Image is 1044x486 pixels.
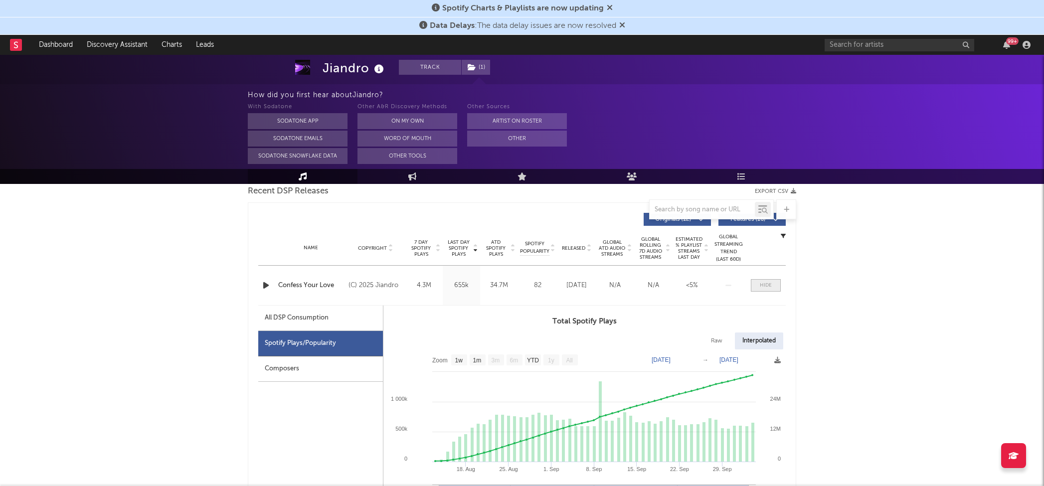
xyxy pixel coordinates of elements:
[442,4,604,12] span: Spotify Charts & Playlists are now updating
[404,456,407,462] text: 0
[543,466,559,472] text: 1. Sep
[718,213,786,226] button: Features(16)
[455,357,463,364] text: 1w
[527,357,539,364] text: YTD
[586,466,602,472] text: 8. Sep
[265,312,329,324] div: All DSP Consumption
[278,244,344,252] div: Name
[702,356,708,363] text: →
[670,466,689,472] text: 22. Sep
[155,35,189,55] a: Charts
[348,280,403,292] div: (C) 2025 Jiandro
[1003,41,1010,49] button: 99+
[598,281,632,291] div: N/A
[395,426,407,432] text: 500k
[499,466,518,472] text: 25. Aug
[548,357,554,364] text: 1y
[457,466,475,472] text: 18. Aug
[619,22,625,30] span: Dismiss
[652,356,671,363] text: [DATE]
[467,131,567,147] button: Other
[258,331,383,356] div: Spotify Plays/Popularity
[713,233,743,263] div: Global Streaming Trend (Last 60D)
[770,396,781,402] text: 24M
[323,60,386,76] div: Jiandro
[675,236,702,260] span: Estimated % Playlist Streams Last Day
[445,281,478,291] div: 655k
[510,357,519,364] text: 6m
[520,240,549,255] span: Spotify Popularity
[492,357,500,364] text: 3m
[627,466,646,472] text: 15. Sep
[248,89,1044,101] div: How did you first hear about Jiandro ?
[719,356,738,363] text: [DATE]
[358,245,387,251] span: Copyright
[248,131,348,147] button: Sodatone Emails
[278,281,344,291] a: Confess Your Love
[644,213,711,226] button: Originals(12)
[32,35,80,55] a: Dashboard
[248,101,348,113] div: With Sodatone
[248,113,348,129] button: Sodatone App
[248,148,348,164] button: Sodatone Snowflake Data
[462,60,490,75] button: (1)
[248,185,329,197] span: Recent DSP Releases
[357,148,457,164] button: Other Tools
[637,281,670,291] div: N/A
[408,281,440,291] div: 4.3M
[562,245,585,251] span: Released
[1006,37,1019,45] div: 99 +
[650,216,696,222] span: Originals ( 12 )
[778,456,781,462] text: 0
[357,101,457,113] div: Other A&R Discovery Methods
[391,396,408,402] text: 1 000k
[755,188,796,194] button: Export CSV
[432,357,448,364] text: Zoom
[637,236,664,260] span: Global Rolling 7D Audio Streams
[560,281,593,291] div: [DATE]
[408,239,434,257] span: 7 Day Spotify Plays
[607,4,613,12] span: Dismiss
[598,239,626,257] span: Global ATD Audio Streams
[80,35,155,55] a: Discovery Assistant
[357,131,457,147] button: Word Of Mouth
[473,357,482,364] text: 1m
[258,356,383,382] div: Composers
[725,216,771,222] span: Features ( 16 )
[825,39,974,51] input: Search for artists
[258,306,383,331] div: All DSP Consumption
[483,281,515,291] div: 34.7M
[675,281,708,291] div: <5%
[445,239,472,257] span: Last Day Spotify Plays
[703,332,730,349] div: Raw
[430,22,475,30] span: Data Delays
[430,22,616,30] span: : The data delay issues are now resolved
[467,101,567,113] div: Other Sources
[770,426,781,432] text: 12M
[383,316,786,327] h3: Total Spotify Plays
[713,466,732,472] text: 29. Sep
[357,113,457,129] button: On My Own
[483,239,509,257] span: ATD Spotify Plays
[467,113,567,129] button: Artist on Roster
[650,206,755,214] input: Search by song name or URL
[189,35,221,55] a: Leads
[399,60,461,75] button: Track
[566,357,572,364] text: All
[735,332,783,349] div: Interpolated
[520,281,555,291] div: 82
[461,60,491,75] span: ( 1 )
